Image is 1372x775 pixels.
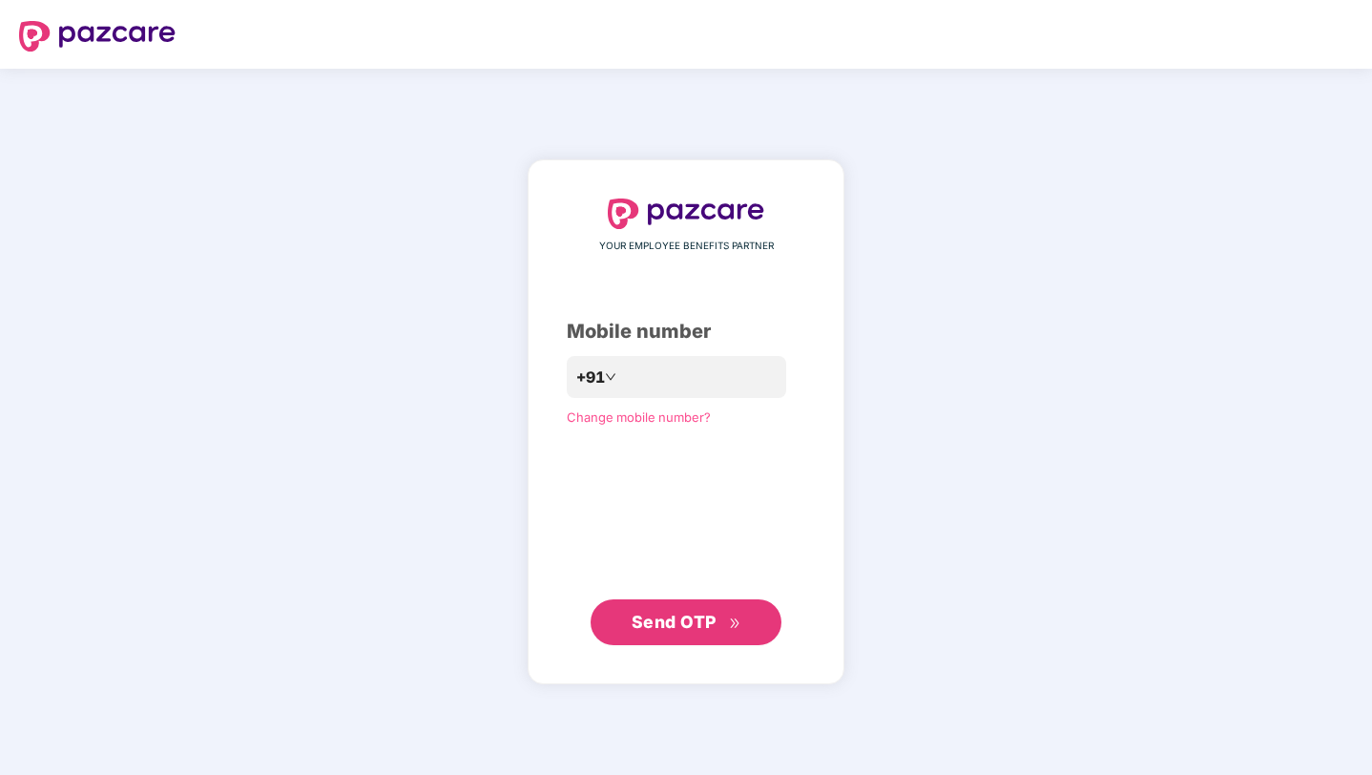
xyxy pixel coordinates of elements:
[567,317,805,346] div: Mobile number
[632,612,717,632] span: Send OTP
[605,371,616,383] span: down
[567,409,711,425] a: Change mobile number?
[591,599,781,645] button: Send OTPdouble-right
[599,239,774,254] span: YOUR EMPLOYEE BENEFITS PARTNER
[608,199,764,229] img: logo
[576,366,605,389] span: +91
[19,21,176,52] img: logo
[729,618,741,630] span: double-right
